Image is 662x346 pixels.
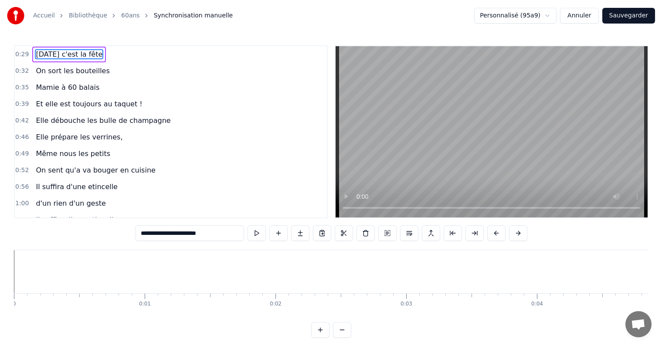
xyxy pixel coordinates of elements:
[7,7,24,24] img: youka
[15,149,29,158] span: 0:49
[15,183,29,191] span: 0:56
[602,8,655,24] button: Sauvegarder
[15,133,29,142] span: 0:46
[15,50,29,59] span: 0:29
[35,99,143,109] span: Et elle est toujours au taquet !
[15,67,29,75] span: 0:32
[35,182,119,192] span: Il suffira d'une etincelle
[15,83,29,92] span: 0:35
[35,215,119,225] span: Il suffira d'une etincelle
[560,8,598,24] button: Annuler
[625,311,652,337] a: Ouvrir le chat
[69,11,107,20] a: Bibliothèque
[35,198,106,208] span: d'un rien d'un geste
[531,301,543,308] div: 0:04
[401,301,412,308] div: 0:03
[35,165,156,175] span: On sent qu'a va bouger en cuisine
[15,199,29,208] span: 1:00
[270,301,282,308] div: 0:02
[154,11,233,20] span: Synchronisation manuelle
[33,11,55,20] a: Accueil
[13,301,16,308] div: 0
[139,301,151,308] div: 0:01
[35,82,100,92] span: Mamie à 60 balais
[15,116,29,125] span: 0:42
[35,115,171,126] span: Elle débouche les bulle de champagne
[15,216,29,224] span: 1:02
[35,66,110,76] span: On sort les bouteilles
[121,11,140,20] a: 60ans
[35,149,111,159] span: Même nous les petits
[35,132,123,142] span: Elle prépare les verrines,
[33,11,233,20] nav: breadcrumb
[15,166,29,175] span: 0:52
[15,100,29,109] span: 0:39
[35,49,103,59] span: [DATE] c'est la fête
